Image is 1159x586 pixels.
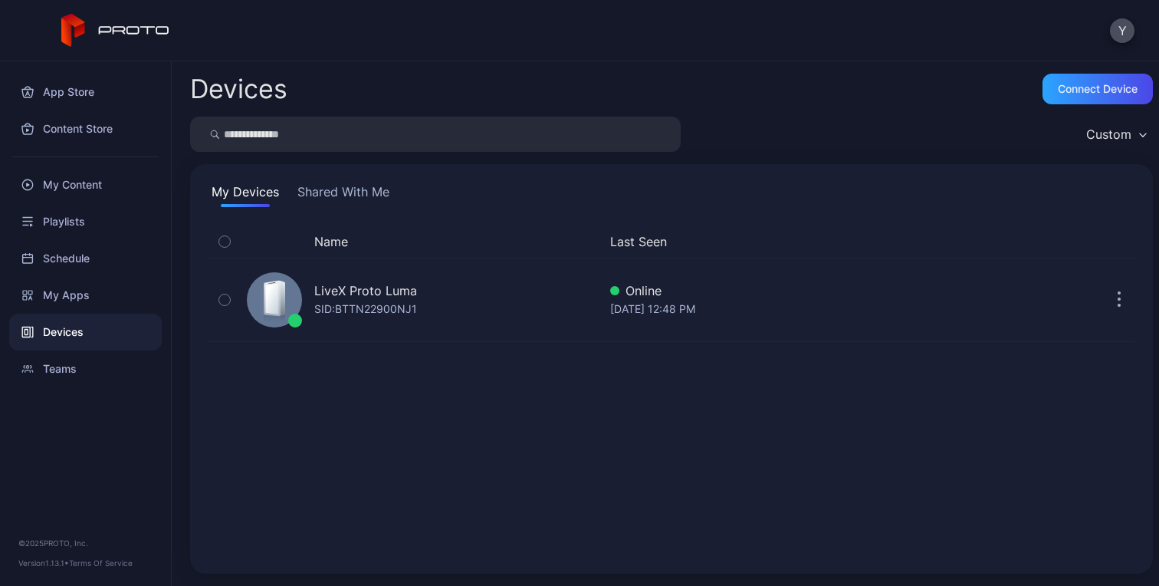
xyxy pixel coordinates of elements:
[1079,117,1153,152] button: Custom
[9,277,162,314] a: My Apps
[1104,232,1134,251] div: Options
[9,203,162,240] a: Playlists
[190,75,287,103] h2: Devices
[18,558,69,568] span: Version 1.13.1 •
[1042,74,1153,104] button: Connect device
[314,300,417,318] div: SID: BTTN22900NJ1
[1110,18,1134,43] button: Y
[610,232,935,251] button: Last Seen
[208,183,282,207] button: My Devices
[9,351,162,387] a: Teams
[947,232,1085,251] div: Update Device
[69,558,133,568] a: Terms Of Service
[9,74,162,110] a: App Store
[314,281,417,300] div: LiveX Proto Luma
[9,110,162,147] a: Content Store
[314,232,348,251] button: Name
[9,314,162,351] a: Devices
[610,300,941,318] div: [DATE] 12:48 PM
[9,240,162,277] a: Schedule
[1086,127,1131,142] div: Custom
[9,166,162,203] a: My Content
[294,183,392,207] button: Shared With Me
[1058,83,1138,95] div: Connect device
[610,281,941,300] div: Online
[18,537,153,549] div: © 2025 PROTO, Inc.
